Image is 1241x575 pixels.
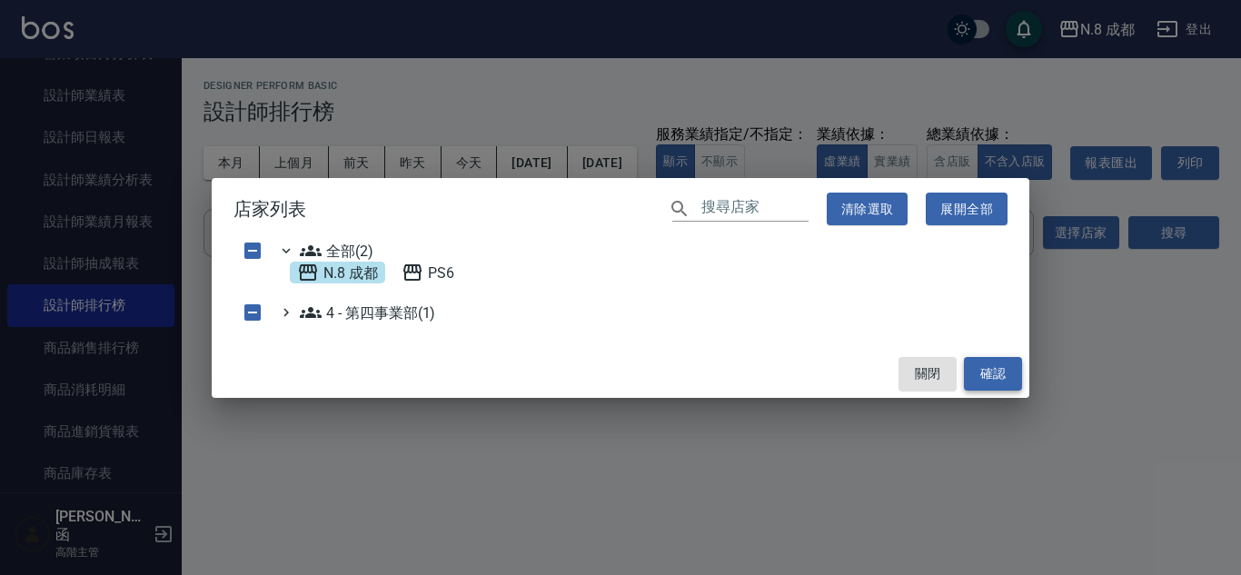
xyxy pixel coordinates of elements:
[300,240,373,262] span: 全部(2)
[701,195,809,222] input: 搜尋店家
[212,178,1029,241] h2: 店家列表
[402,262,454,283] span: PS6
[827,193,908,226] button: 清除選取
[926,193,1008,226] button: 展開全部
[300,302,435,323] span: 4 - 第四事業部(1)
[297,262,378,283] span: N.8 成都
[964,357,1022,391] button: 確認
[898,357,957,391] button: 關閉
